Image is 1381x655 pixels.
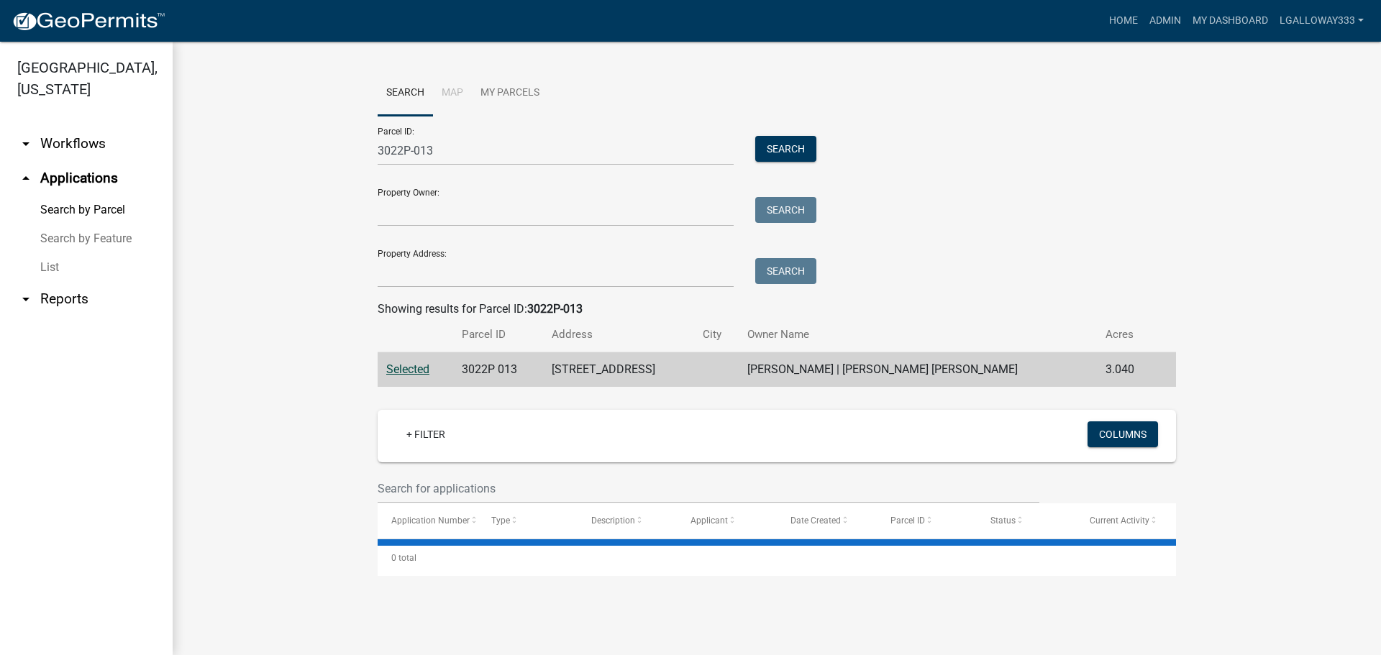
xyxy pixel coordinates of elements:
a: Search [378,70,433,116]
div: Showing results for Parcel ID: [378,301,1176,318]
th: Acres [1097,318,1154,352]
th: Parcel ID [453,318,544,352]
datatable-header-cell: Parcel ID [877,503,977,538]
datatable-header-cell: Application Number [378,503,478,538]
td: 3022P 013 [453,352,544,388]
datatable-header-cell: Applicant [677,503,777,538]
a: Home [1103,7,1144,35]
a: My Parcels [472,70,548,116]
a: My Dashboard [1187,7,1274,35]
button: Columns [1088,421,1158,447]
a: lgalloway333 [1274,7,1369,35]
button: Search [755,197,816,223]
th: Owner Name [739,318,1097,352]
td: [PERSON_NAME] | [PERSON_NAME] [PERSON_NAME] [739,352,1097,388]
strong: 3022P-013 [527,302,583,316]
div: 0 total [378,540,1176,576]
th: City [694,318,739,352]
a: + Filter [395,421,457,447]
button: Search [755,136,816,162]
i: arrow_drop_down [17,290,35,308]
span: Type [491,516,510,526]
td: 3.040 [1097,352,1154,388]
i: arrow_drop_up [17,170,35,187]
span: Application Number [391,516,470,526]
datatable-header-cell: Status [977,503,1077,538]
span: Parcel ID [890,516,925,526]
datatable-header-cell: Type [478,503,578,538]
a: Admin [1144,7,1187,35]
th: Address [543,318,693,352]
button: Search [755,258,816,284]
datatable-header-cell: Description [578,503,678,538]
i: arrow_drop_down [17,135,35,152]
span: Applicant [690,516,728,526]
datatable-header-cell: Date Created [777,503,877,538]
span: Date Created [790,516,841,526]
td: [STREET_ADDRESS] [543,352,693,388]
a: Selected [386,362,429,376]
span: Status [990,516,1016,526]
datatable-header-cell: Current Activity [1076,503,1176,538]
span: Current Activity [1090,516,1149,526]
span: Description [591,516,635,526]
input: Search for applications [378,474,1039,503]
